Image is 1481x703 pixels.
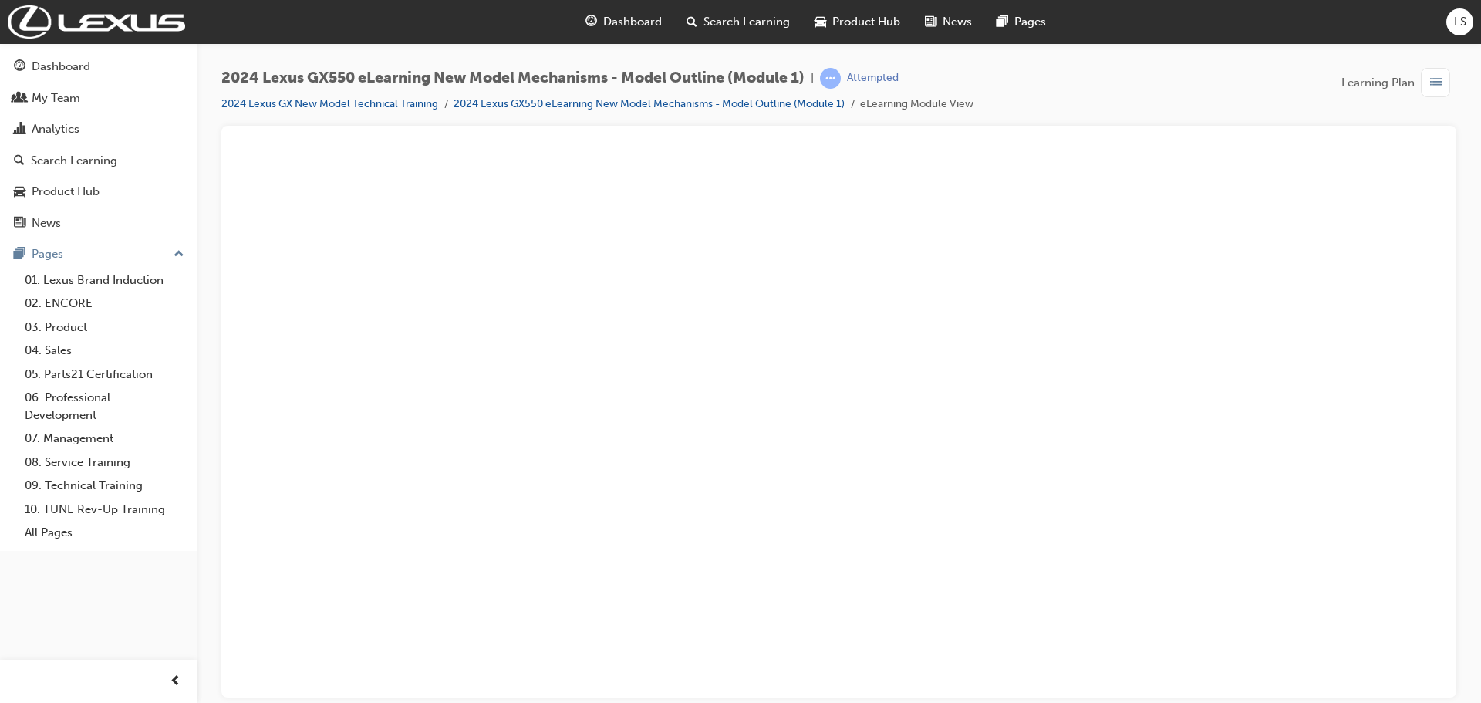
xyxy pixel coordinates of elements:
span: guage-icon [14,60,25,74]
a: pages-iconPages [984,6,1058,38]
a: 04. Sales [19,339,191,363]
a: 02. ENCORE [19,292,191,316]
div: Analytics [32,120,79,138]
div: Search Learning [31,152,117,170]
span: news-icon [925,12,936,32]
a: 01. Lexus Brand Induction [19,269,191,292]
span: search-icon [14,154,25,168]
a: All Pages [19,521,191,545]
span: learningRecordVerb_ATTEMPT-icon [820,68,841,89]
a: My Team [6,84,191,113]
a: 03. Product [19,316,191,340]
span: Learning Plan [1341,74,1415,92]
a: 10. TUNE Rev-Up Training [19,498,191,522]
span: news-icon [14,217,25,231]
span: Product Hub [832,13,900,31]
span: chart-icon [14,123,25,137]
a: search-iconSearch Learning [674,6,802,38]
span: 2024 Lexus GX550 eLearning New Model Mechanisms - Model Outline (Module 1) [221,69,805,87]
a: 05. Parts21 Certification [19,363,191,387]
span: list-icon [1430,73,1442,93]
div: Pages [32,245,63,263]
span: guage-icon [585,12,597,32]
a: 2024 Lexus GX New Model Technical Training [221,97,438,110]
div: Dashboard [32,58,90,76]
div: Product Hub [32,183,100,201]
span: Pages [1014,13,1046,31]
a: News [6,209,191,238]
button: DashboardMy TeamAnalyticsSearch LearningProduct HubNews [6,49,191,240]
a: 06. Professional Development [19,386,191,427]
a: 07. Management [19,427,191,451]
li: eLearning Module View [860,96,973,113]
a: 08. Service Training [19,451,191,475]
div: My Team [32,90,80,107]
button: Pages [6,240,191,269]
div: Attempted [847,71,899,86]
span: Dashboard [603,13,662,31]
span: car-icon [815,12,826,32]
a: 2024 Lexus GX550 eLearning New Model Mechanisms - Model Outline (Module 1) [454,97,845,110]
span: up-icon [174,245,184,265]
a: Dashboard [6,52,191,81]
img: Trak [8,5,185,39]
a: Search Learning [6,147,191,175]
span: LS [1454,13,1466,31]
a: car-iconProduct Hub [802,6,913,38]
a: Product Hub [6,177,191,206]
span: Search Learning [703,13,790,31]
button: LS [1446,8,1473,35]
span: pages-icon [997,12,1008,32]
button: Learning Plan [1341,68,1456,97]
a: 09. Technical Training [19,474,191,498]
span: News [943,13,972,31]
span: prev-icon [170,672,181,691]
span: people-icon [14,92,25,106]
span: car-icon [14,185,25,199]
span: search-icon [687,12,697,32]
a: Analytics [6,115,191,144]
div: News [32,215,61,232]
a: guage-iconDashboard [573,6,674,38]
span: pages-icon [14,248,25,262]
span: | [811,69,814,87]
a: news-iconNews [913,6,984,38]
